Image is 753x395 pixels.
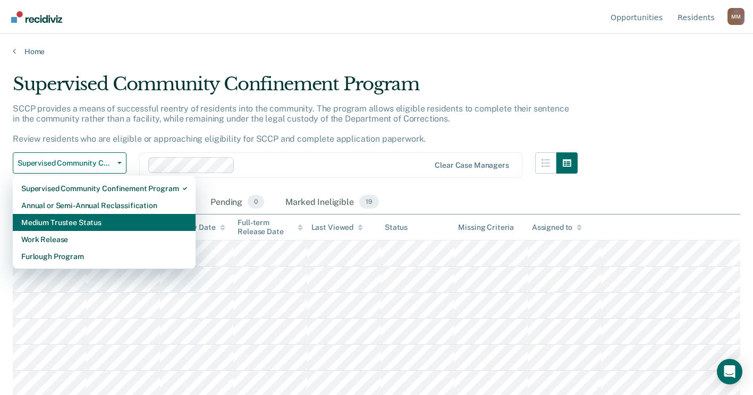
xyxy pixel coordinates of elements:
p: SCCP provides a means of successful reentry of residents into the community. The program allows e... [13,104,569,144]
div: Medium Trustee Status [21,214,187,231]
div: Status [385,223,408,232]
div: Supervised Community Confinement Program [13,73,578,104]
div: Clear case managers [435,161,509,170]
a: Home [13,47,740,56]
div: Full-term Release Date [238,218,302,236]
div: Dropdown Menu [13,176,196,269]
span: 19 [359,195,379,209]
img: Recidiviz [11,11,62,23]
div: Furlough Program [21,248,187,265]
div: Supervised Community Confinement Program [21,180,187,197]
div: Work Release [21,231,187,248]
div: Annual or Semi-Annual Reclassification [21,197,187,214]
div: Open Intercom Messenger [717,359,742,384]
div: Last Viewed [311,223,363,232]
div: M M [727,8,744,25]
span: Supervised Community Confinement Program [18,159,113,168]
button: Supervised Community Confinement Program [13,152,126,174]
button: Profile dropdown button [727,8,744,25]
div: Marked Ineligible19 [283,191,380,214]
div: Missing Criteria [458,223,514,232]
div: Pending0 [208,191,266,214]
span: 0 [248,195,264,209]
div: Assigned to [532,223,582,232]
